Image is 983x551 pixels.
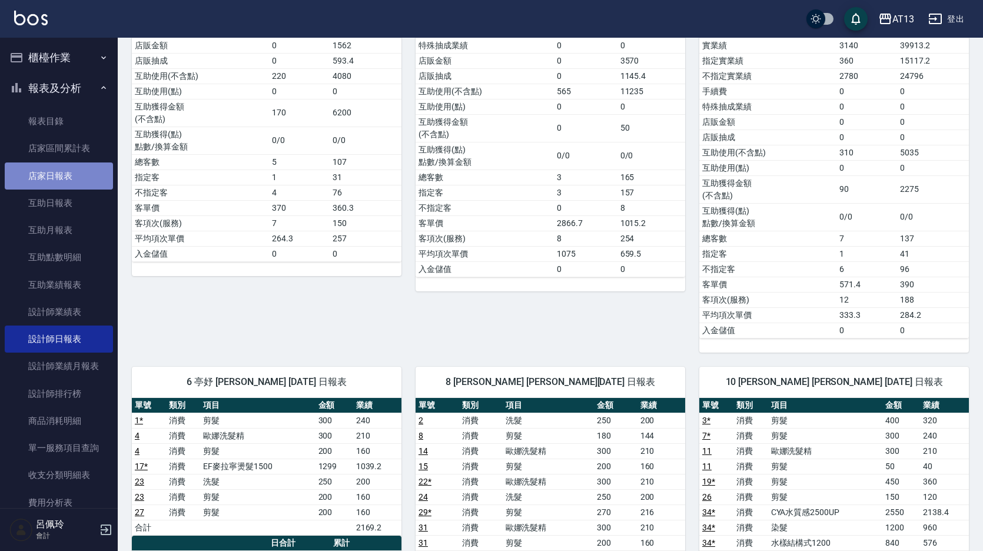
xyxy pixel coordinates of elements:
[637,398,685,413] th: 業績
[269,68,330,84] td: 220
[330,84,401,99] td: 0
[594,520,637,535] td: 300
[768,489,882,504] td: 剪髮
[699,231,836,246] td: 總客數
[419,416,423,425] a: 2
[200,413,315,428] td: 剪髮
[768,398,882,413] th: 項目
[200,398,315,413] th: 項目
[699,84,836,99] td: 手續費
[882,520,920,535] td: 1200
[416,99,554,114] td: 互助使用(點)
[132,154,269,170] td: 總客數
[5,135,113,162] a: 店家區間累計表
[699,292,836,307] td: 客項次(服務)
[617,170,685,185] td: 165
[897,231,969,246] td: 137
[882,459,920,474] td: 50
[920,428,969,443] td: 240
[459,489,503,504] td: 消費
[200,474,315,489] td: 洗髮
[132,246,269,261] td: 入金儲值
[353,413,401,428] td: 240
[5,73,113,104] button: 報表及分析
[699,175,836,203] td: 互助獲得金額 (不含點)
[768,459,882,474] td: 剪髮
[5,353,113,380] a: 設計師業績月報表
[836,160,897,175] td: 0
[132,99,269,127] td: 互助獲得金額 (不含點)
[897,175,969,203] td: 2275
[594,459,637,474] td: 200
[882,443,920,459] td: 300
[416,231,554,246] td: 客項次(服務)
[503,443,594,459] td: 歐娜洗髮精
[836,307,897,323] td: 333.3
[459,474,503,489] td: 消費
[897,68,969,84] td: 24796
[200,504,315,520] td: 剪髮
[733,535,768,550] td: 消費
[503,413,594,428] td: 洗髮
[920,413,969,428] td: 320
[5,462,113,489] a: 收支分類明細表
[617,38,685,53] td: 0
[768,520,882,535] td: 染髮
[554,38,617,53] td: 0
[897,130,969,145] td: 0
[36,530,96,541] p: 會計
[330,185,401,200] td: 76
[897,277,969,292] td: 390
[316,474,353,489] td: 250
[699,203,836,231] td: 互助獲得(點) 點數/換算金額
[5,244,113,271] a: 互助點數明細
[637,443,685,459] td: 210
[132,127,269,154] td: 互助獲得(點) 點數/換算金額
[330,68,401,84] td: 4080
[768,504,882,520] td: CYA水質感2500UP
[459,428,503,443] td: 消費
[330,231,401,246] td: 257
[897,84,969,99] td: 0
[5,298,113,326] a: 設計師業績表
[503,504,594,520] td: 剪髮
[897,292,969,307] td: 188
[330,38,401,53] td: 1562
[353,443,401,459] td: 160
[316,459,353,474] td: 1299
[269,215,330,231] td: 7
[836,53,897,68] td: 360
[416,68,554,84] td: 店販抽成
[594,535,637,550] td: 200
[836,246,897,261] td: 1
[836,292,897,307] td: 12
[699,261,836,277] td: 不指定客
[200,428,315,443] td: 歐娜洗髮精
[836,175,897,203] td: 90
[617,231,685,246] td: 254
[617,99,685,114] td: 0
[459,459,503,474] td: 消費
[5,42,113,73] button: 櫃檯作業
[330,127,401,154] td: 0/0
[554,215,617,231] td: 2866.7
[897,323,969,338] td: 0
[617,84,685,99] td: 11235
[14,11,48,25] img: Logo
[503,428,594,443] td: 剪髮
[166,413,200,428] td: 消費
[353,504,401,520] td: 160
[5,407,113,434] a: 商品消耗明細
[316,489,353,504] td: 200
[897,160,969,175] td: 0
[617,68,685,84] td: 1145.4
[882,398,920,413] th: 金額
[269,246,330,261] td: 0
[920,474,969,489] td: 360
[699,398,733,413] th: 單號
[419,431,423,440] a: 8
[132,520,166,535] td: 合計
[897,203,969,231] td: 0/0
[836,277,897,292] td: 571.4
[132,84,269,99] td: 互助使用(點)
